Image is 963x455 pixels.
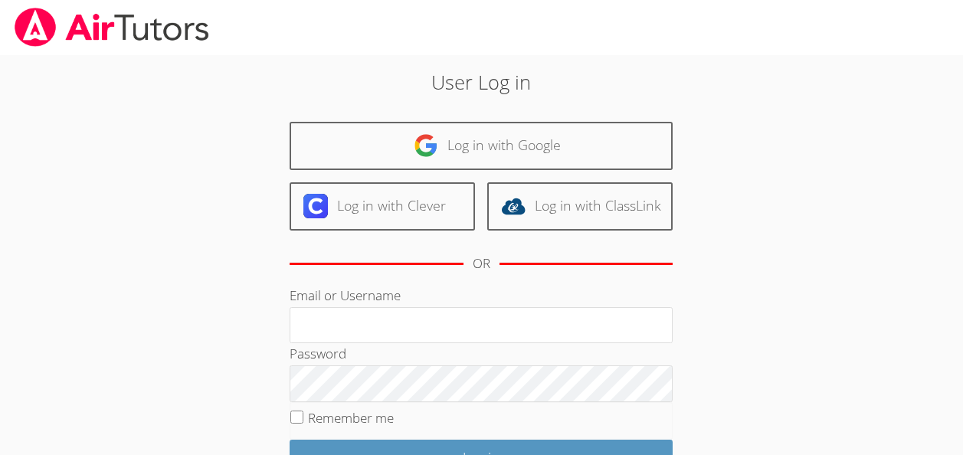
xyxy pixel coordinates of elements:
[487,182,673,231] a: Log in with ClassLink
[501,194,526,218] img: classlink-logo-d6bb404cc1216ec64c9a2012d9dc4662098be43eaf13dc465df04b49fa7ab582.svg
[308,409,394,427] label: Remember me
[13,8,211,47] img: airtutors_banner-c4298cdbf04f3fff15de1276eac7730deb9818008684d7c2e4769d2f7ddbe033.png
[414,133,438,158] img: google-logo-50288ca7cdecda66e5e0955fdab243c47b7ad437acaf1139b6f446037453330a.svg
[290,122,673,170] a: Log in with Google
[473,253,490,275] div: OR
[290,286,401,304] label: Email or Username
[221,67,742,97] h2: User Log in
[303,194,328,218] img: clever-logo-6eab21bc6e7a338710f1a6ff85c0baf02591cd810cc4098c63d3a4b26e2feb20.svg
[290,182,475,231] a: Log in with Clever
[290,345,346,362] label: Password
